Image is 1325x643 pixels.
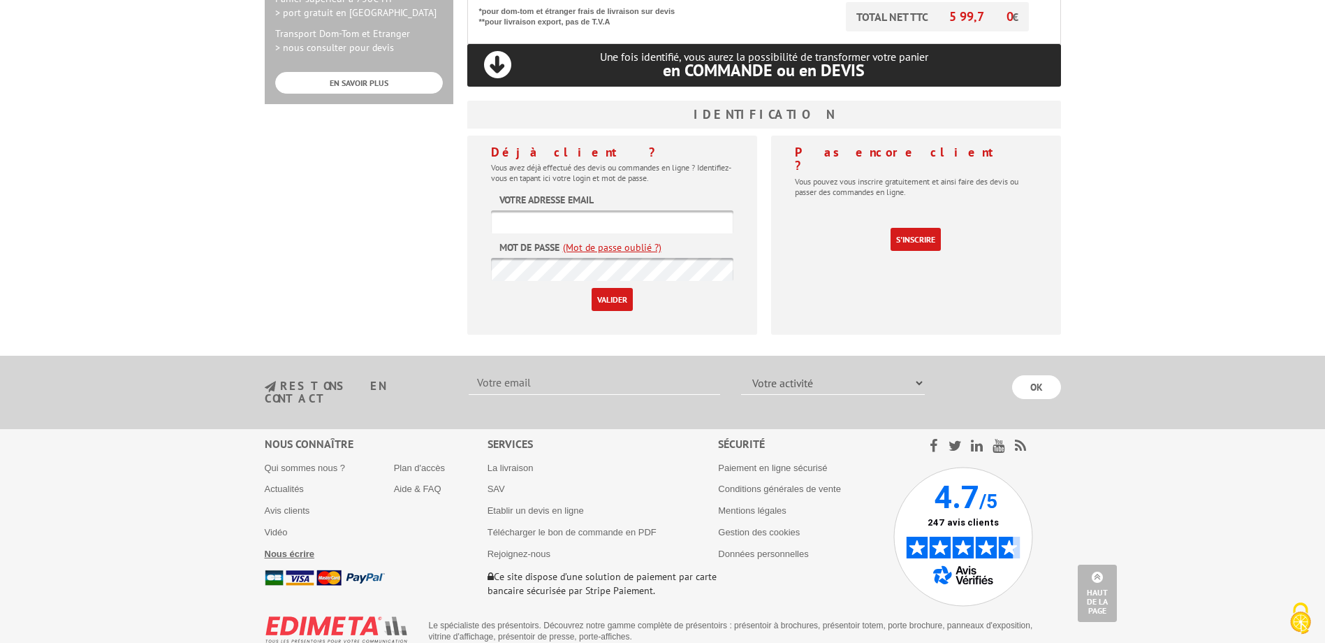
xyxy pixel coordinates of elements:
[846,2,1029,31] p: TOTAL NET TTC €
[499,193,594,207] label: Votre adresse email
[592,288,633,311] input: Valider
[265,527,288,537] a: Vidéo
[469,371,720,395] input: Votre email
[891,228,941,251] a: S'inscrire
[563,240,661,254] a: (Mot de passe oublié ?)
[718,549,808,559] a: Données personnelles
[1012,375,1061,399] input: OK
[893,467,1033,607] img: Avis Vérifiés - 4.7 sur 5 - 247 avis clients
[718,505,786,516] a: Mentions légales
[488,527,657,537] a: Télécharger le bon de commande en PDF
[394,463,445,473] a: Plan d'accès
[488,484,505,494] a: SAV
[275,27,443,55] p: Transport Dom-Tom et Etranger
[1078,565,1117,622] a: Haut de la page
[488,570,719,598] p: Ce site dispose d’une solution de paiement par carte bancaire sécurisée par Stripe Paiement.
[275,6,437,19] span: > port gratuit en [GEOGRAPHIC_DATA]
[1276,595,1325,643] button: Cookies (fenêtre modale)
[265,380,448,405] h3: restons en contact
[265,381,276,393] img: newsletter.jpg
[795,145,1037,173] h4: Pas encore client ?
[265,505,310,516] a: Avis clients
[429,620,1051,642] p: Le spécialiste des présentoirs. Découvrez notre gamme complète de présentoirs : présentoir à broc...
[1283,601,1318,636] img: Cookies (fenêtre modale)
[467,101,1061,129] h3: Identification
[275,41,394,54] span: > nous consulter pour devis
[488,505,584,516] a: Etablir un devis en ligne
[488,436,719,452] div: Services
[467,50,1061,79] p: Une fois identifié, vous aurez la possibilité de transformer votre panier
[265,484,304,494] a: Actualités
[499,240,559,254] label: Mot de passe
[394,484,441,494] a: Aide & FAQ
[718,484,841,494] a: Conditions générales de vente
[949,8,1012,24] span: 599,70
[265,549,315,559] a: Nous écrire
[491,162,733,183] p: Vous avez déjà effectué des devis ou commandes en ligne ? Identifiez-vous en tapant ici votre log...
[275,72,443,94] a: EN SAVOIR PLUS
[488,463,534,473] a: La livraison
[718,527,800,537] a: Gestion des cookies
[718,436,893,452] div: Sécurité
[491,145,733,159] h4: Déjà client ?
[488,549,550,559] a: Rejoignez-nous
[663,59,865,81] span: en COMMANDE ou en DEVIS
[265,436,488,452] div: Nous connaître
[718,463,827,473] a: Paiement en ligne sécurisé
[265,463,346,473] a: Qui sommes nous ?
[795,176,1037,197] p: Vous pouvez vous inscrire gratuitement et ainsi faire des devis ou passer des commandes en ligne.
[479,2,689,28] p: *pour dom-tom et étranger frais de livraison sur devis **pour livraison export, pas de T.V.A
